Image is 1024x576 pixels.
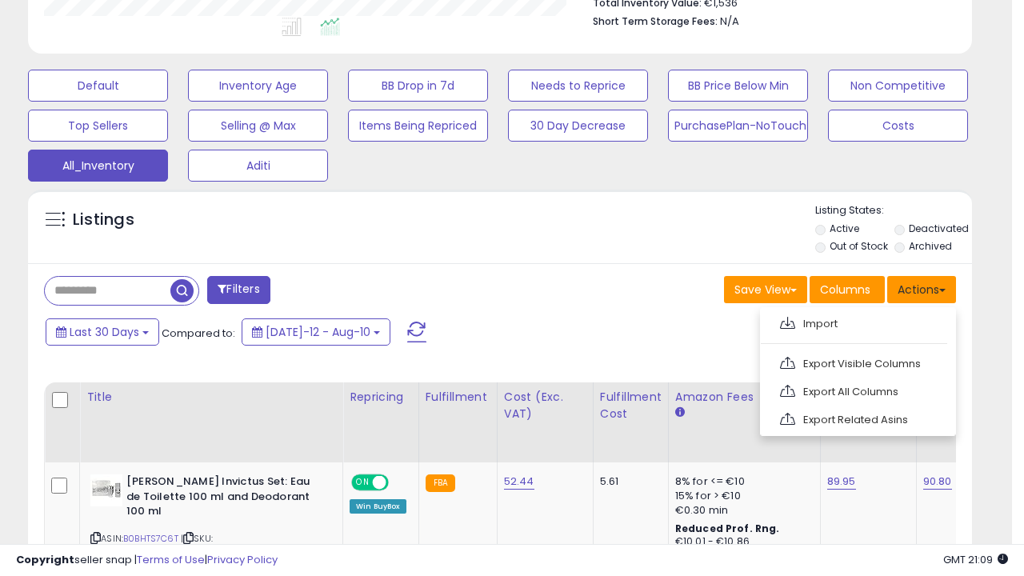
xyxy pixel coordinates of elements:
label: Archived [909,239,952,253]
button: BB Drop in 7d [348,70,488,102]
a: Privacy Policy [207,552,278,567]
div: Cost (Exc. VAT) [504,389,586,422]
div: 15% for > €10 [675,489,808,503]
small: FBA [426,474,455,492]
span: [DATE]-12 - Aug-10 [266,324,370,340]
div: Title [86,389,336,406]
button: Items Being Repriced [348,110,488,142]
p: Listing States: [815,203,972,218]
button: Last 30 Days [46,318,159,346]
a: Export Visible Columns [769,351,944,376]
a: Terms of Use [137,552,205,567]
span: Compared to: [162,326,235,341]
div: Fulfillment [426,389,490,406]
span: OFF [386,476,412,490]
a: Export Related Asins [769,407,944,432]
a: Export All Columns [769,379,944,404]
label: Out of Stock [830,239,888,253]
div: Amazon Fees [675,389,814,406]
div: 5.61 [600,474,656,489]
div: €0.30 min [675,503,808,518]
div: 8% for <= €10 [675,474,808,489]
h5: Listings [73,209,134,231]
a: Import [769,311,944,336]
strong: Copyright [16,552,74,567]
div: Win BuyBox [350,499,406,514]
a: 90.80 [923,474,952,490]
span: Columns [820,282,870,298]
b: Short Term Storage Fees: [593,14,718,28]
button: Inventory Age [188,70,328,102]
button: Costs [828,110,968,142]
button: [DATE]-12 - Aug-10 [242,318,390,346]
button: Save View [724,276,807,303]
label: Deactivated [909,222,969,235]
span: Last 30 Days [70,324,139,340]
span: N/A [720,14,739,29]
span: ON [353,476,373,490]
button: Default [28,70,168,102]
button: Aditi [188,150,328,182]
img: 41SHpQeEb7L._SL40_.jpg [90,474,122,506]
div: ASIN: [90,474,330,575]
div: Repricing [350,389,412,406]
b: Reduced Prof. Rng. [675,522,780,535]
small: Amazon Fees. [675,406,685,420]
button: Needs to Reprice [508,70,648,102]
a: 89.95 [827,474,856,490]
button: Actions [887,276,956,303]
button: 30 Day Decrease [508,110,648,142]
b: [PERSON_NAME] Invictus Set: Eau de Toilette 100 ml and Deodorant 100 ml [126,474,321,523]
button: Selling @ Max [188,110,328,142]
button: All_Inventory [28,150,168,182]
button: Columns [810,276,885,303]
button: PurchasePlan-NoTouch [668,110,808,142]
button: Non Competitive [828,70,968,102]
button: Top Sellers [28,110,168,142]
button: Filters [207,276,270,304]
div: seller snap | | [16,553,278,568]
div: Fulfillment Cost [600,389,662,422]
span: 2025-09-10 21:09 GMT [943,552,1008,567]
button: BB Price Below Min [668,70,808,102]
label: Active [830,222,859,235]
a: 52.44 [504,474,534,490]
